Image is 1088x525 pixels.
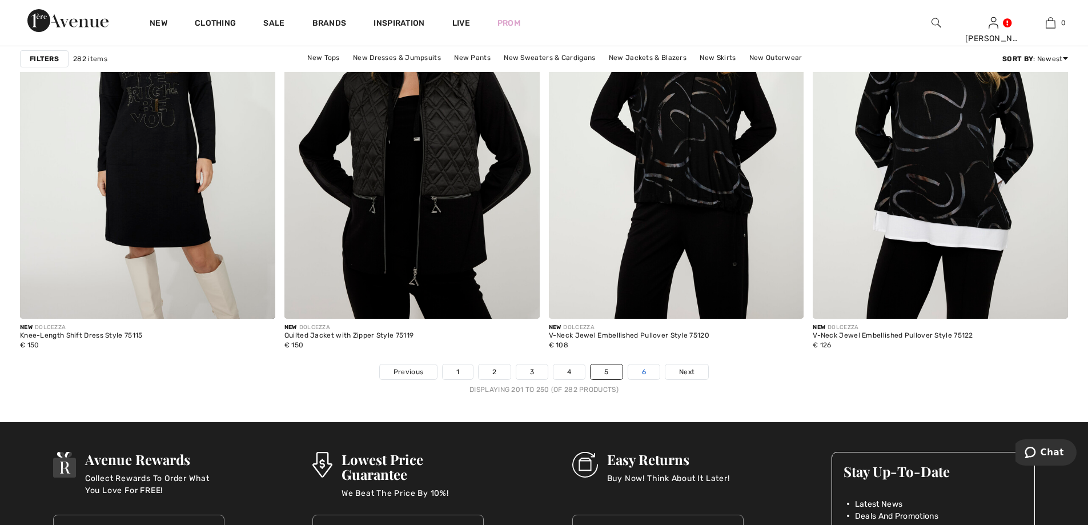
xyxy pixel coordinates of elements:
h3: Avenue Rewards [85,452,224,467]
a: 5 [591,364,622,379]
div: Displaying 201 to 250 (of 282 products) [20,384,1068,395]
a: 2 [479,364,510,379]
a: 1 [443,364,473,379]
div: Quilted Jacket with Zipper Style 75119 [284,332,413,340]
p: Buy Now! Think About It Later! [607,472,730,495]
a: New Dresses & Jumpsuits [347,50,447,65]
a: 4 [553,364,585,379]
a: Next [665,364,708,379]
span: 0 [1061,18,1066,28]
iframe: Opens a widget where you can chat to one of our agents [1015,439,1077,468]
a: Prom [497,17,520,29]
p: Collect Rewards To Order What You Love For FREE! [85,472,224,495]
a: Brands [312,18,347,30]
h3: Easy Returns [607,452,730,467]
span: € 150 [20,341,39,349]
img: 1ère Avenue [27,9,109,32]
img: Easy Returns [572,452,598,478]
span: € 126 [813,341,832,349]
div: DOLCEZZA [20,323,143,332]
img: Lowest Price Guarantee [312,452,332,478]
img: My Info [989,16,998,30]
span: € 150 [284,341,304,349]
span: Next [679,367,694,377]
span: New [813,324,825,331]
div: V-Neck Jewel Embellished Pullover Style 75120 [549,332,710,340]
h3: Stay Up-To-Date [844,464,1023,479]
div: DOLCEZZA [813,323,973,332]
a: 6 [628,364,660,379]
div: [PERSON_NAME] [965,33,1021,45]
a: 3 [516,364,548,379]
nav: Page navigation [20,364,1068,395]
div: : Newest [1002,54,1068,64]
strong: Filters [30,54,59,64]
span: New [284,324,297,331]
span: New [549,324,561,331]
a: Sign In [989,17,998,28]
a: New Outerwear [744,50,808,65]
a: Clothing [195,18,236,30]
span: Previous [394,367,423,377]
a: New Skirts [694,50,741,65]
p: We Beat The Price By 10%! [342,487,484,510]
div: DOLCEZZA [549,323,710,332]
div: V-Neck Jewel Embellished Pullover Style 75122 [813,332,973,340]
img: Avenue Rewards [53,452,76,478]
span: Latest News [855,498,902,510]
span: € 108 [549,341,569,349]
span: Inspiration [374,18,424,30]
span: 282 items [73,54,107,64]
h3: Lowest Price Guarantee [342,452,484,482]
div: DOLCEZZA [284,323,413,332]
a: Live [452,17,470,29]
img: My Bag [1046,16,1055,30]
strong: Sort By [1002,55,1033,63]
a: New Pants [448,50,496,65]
a: New Sweaters & Cardigans [498,50,601,65]
a: Previous [380,364,437,379]
a: New Jackets & Blazers [603,50,692,65]
span: New [20,324,33,331]
a: New Tops [302,50,345,65]
div: Knee-Length Shift Dress Style 75115 [20,332,143,340]
img: search the website [932,16,941,30]
a: New [150,18,167,30]
span: Deals And Promotions [855,510,938,522]
a: Sale [263,18,284,30]
a: 0 [1022,16,1078,30]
